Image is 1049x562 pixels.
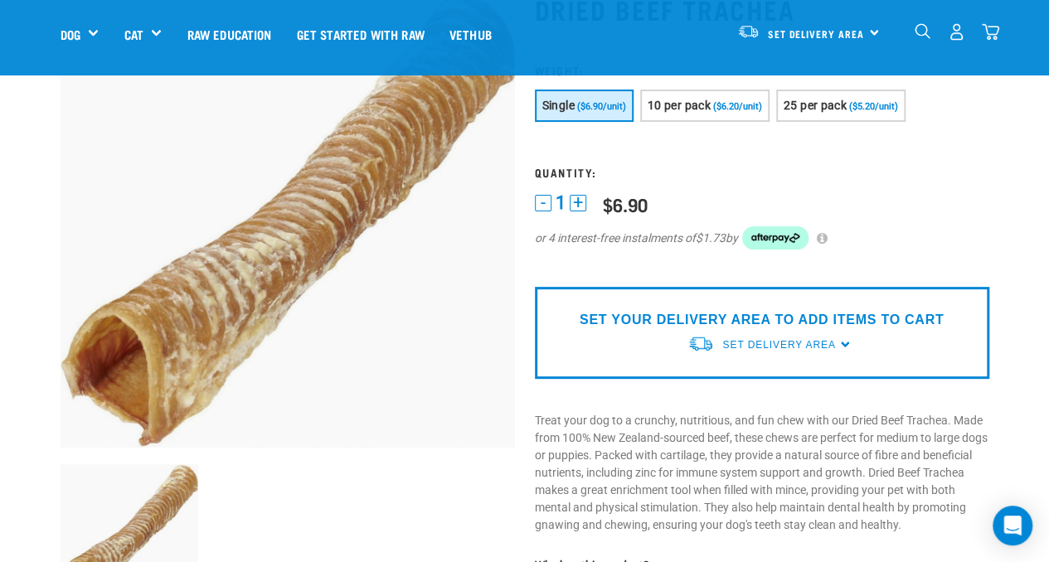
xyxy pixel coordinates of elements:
span: ($5.20/unit) [849,101,898,112]
a: Dog [61,25,80,44]
img: Afterpay [742,226,809,250]
a: Get started with Raw [284,1,437,67]
span: ($6.20/unit) [713,101,762,112]
span: Set Delivery Area [722,339,835,351]
h3: Quantity: [535,166,989,178]
a: Vethub [437,1,504,67]
button: Single ($6.90/unit) [535,90,634,122]
span: 1 [556,194,566,211]
span: Set Delivery Area [768,31,864,36]
p: Treat your dog to a crunchy, nutritious, and fun chew with our Dried Beef Trachea. Made from 100%... [535,412,989,534]
span: $1.73 [696,230,726,247]
span: 10 per pack [648,99,711,112]
button: + [570,195,586,211]
a: Cat [124,25,143,44]
img: user.png [948,23,965,41]
button: 10 per pack ($6.20/unit) [640,90,770,122]
div: Open Intercom Messenger [993,506,1032,545]
p: SET YOUR DELIVERY AREA TO ADD ITEMS TO CART [580,310,944,330]
span: Single [542,99,575,112]
div: or 4 interest-free instalments of by [535,226,989,250]
img: home-icon@2x.png [982,23,999,41]
span: ($6.90/unit) [577,101,626,112]
button: - [535,195,551,211]
span: 25 per pack [784,99,847,112]
a: Raw Education [174,1,284,67]
img: home-icon-1@2x.png [915,23,930,39]
div: $6.90 [603,194,648,215]
button: 25 per pack ($5.20/unit) [776,90,906,122]
img: van-moving.png [737,24,760,39]
img: van-moving.png [687,335,714,352]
